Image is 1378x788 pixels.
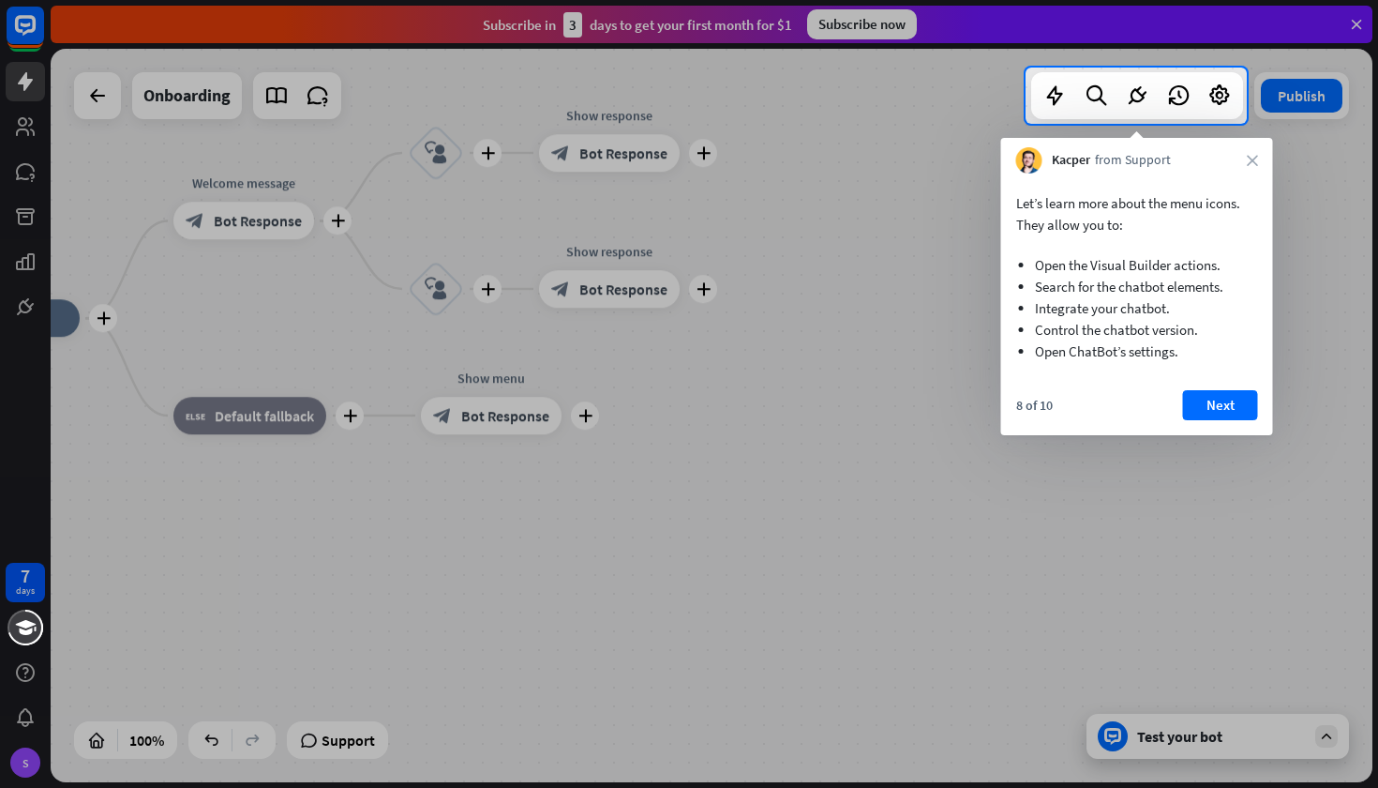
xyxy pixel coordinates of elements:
[1052,151,1090,170] span: Kacper
[1016,397,1053,414] div: 8 of 10
[1035,319,1239,341] li: Control the chatbot version.
[1016,192,1258,235] p: Let’s learn more about the menu icons. They allow you to:
[1183,390,1258,420] button: Next
[1247,155,1258,166] i: close
[1035,341,1239,362] li: Open ChatBot’s settings.
[1095,151,1171,170] span: from Support
[1035,276,1239,297] li: Search for the chatbot elements.
[15,8,71,64] button: Open LiveChat chat widget
[1035,297,1239,319] li: Integrate your chatbot.
[1035,254,1239,276] li: Open the Visual Builder actions.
